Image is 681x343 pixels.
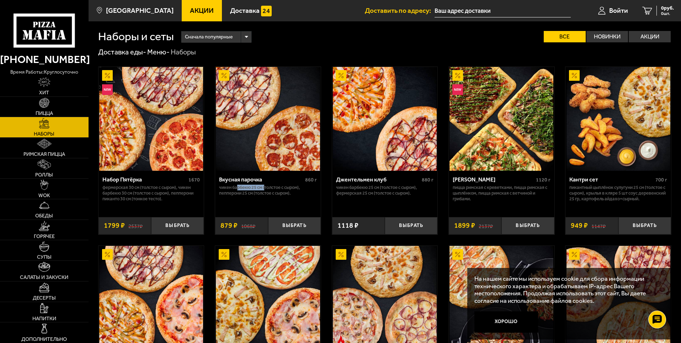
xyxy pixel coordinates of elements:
span: Дополнительно [21,337,67,342]
img: Вкусная парочка [216,67,320,171]
img: Акционный [102,249,113,260]
span: Супы [37,254,52,259]
span: Десерты [33,295,56,300]
img: Кантри сет [566,67,670,171]
img: Акционный [569,249,580,260]
a: АкционныйВкусная парочка [215,67,321,171]
a: АкционныйДжентельмен клуб [332,67,438,171]
span: 880 г [422,177,433,183]
img: Новинка [452,84,463,95]
div: [PERSON_NAME] [453,176,534,183]
span: 700 г [655,177,667,183]
img: Набор Пятёрка [99,67,203,171]
img: Акционный [336,249,346,260]
img: Акционный [452,249,463,260]
span: 879 ₽ [220,222,238,229]
span: Доставить по адресу: [365,7,435,14]
p: Чикен Барбекю 25 см (толстое с сыром), Фермерская 25 см (толстое с сыром). [336,185,434,196]
button: Выбрать [501,217,554,234]
p: Пицца Римская с креветками, Пицца Римская с цыплёнком, Пицца Римская с ветчиной и грибами. [453,185,550,202]
a: Доставка еды- [98,48,146,56]
img: 15daf4d41897b9f0e9f617042186c801.svg [261,6,272,16]
button: Выбрать [618,217,671,234]
p: Фермерская 30 см (толстое с сыром), Чикен Барбекю 30 см (толстое с сыром), Пепперони Пиканто 30 с... [102,185,200,202]
button: Выбрать [268,217,321,234]
span: 1670 [188,177,200,183]
span: 860 г [305,177,317,183]
a: АкционныйНовинкаНабор Пятёрка [99,67,204,171]
span: [GEOGRAPHIC_DATA] [106,7,174,14]
span: 1799 ₽ [104,222,125,229]
div: Джентельмен клуб [336,176,420,183]
label: Все [544,31,586,42]
span: Роллы [35,172,53,177]
p: На нашем сайте мы используем cookie для сбора информации технического характера и обрабатываем IP... [474,275,660,305]
span: 0 руб. [661,6,674,11]
span: Салаты и закуски [20,275,68,280]
img: Джентельмен клуб [333,67,437,171]
span: 1899 ₽ [454,222,475,229]
span: WOK [38,193,50,198]
p: Чикен Барбекю 25 см (толстое с сыром), Пепперони 25 см (толстое с сыром). [219,185,317,196]
span: 949 ₽ [571,222,588,229]
span: Пицца [36,111,53,116]
img: Акционный [336,70,346,81]
img: Акционный [452,70,463,81]
h1: Наборы и сеты [98,31,174,42]
span: Римская пицца [23,152,65,157]
span: Напитки [32,316,56,321]
div: Наборы [171,48,196,57]
label: Новинки [586,31,628,42]
s: 1147 ₽ [591,222,606,229]
s: 2137 ₽ [479,222,493,229]
div: Вкусная парочка [219,176,303,183]
span: 0 шт. [661,11,674,16]
span: Наборы [34,131,54,136]
a: АкционныйНовинкаМама Миа [449,67,554,171]
img: Мама Миа [449,67,553,171]
div: Набор Пятёрка [102,176,187,183]
img: Новинка [102,84,113,95]
label: Акции [629,31,671,42]
span: Акции [190,7,214,14]
input: Ваш адрес доставки [435,4,571,17]
img: Акционный [219,249,229,260]
img: Акционный [219,70,229,81]
span: Обеды [35,213,53,218]
span: 1118 ₽ [337,222,358,229]
a: Меню- [147,48,170,56]
button: Выбрать [385,217,437,234]
span: Сначала популярные [185,30,233,44]
s: 1068 ₽ [241,222,255,229]
a: АкционныйКантри сет [565,67,671,171]
s: 2537 ₽ [128,222,143,229]
span: Войти [609,7,628,14]
img: Акционный [569,70,580,81]
button: Хорошо [474,311,538,333]
span: Доставка [230,7,260,14]
span: Хит [39,90,49,95]
button: Выбрать [151,217,204,234]
div: Кантри сет [569,176,654,183]
p: Пикантный цыплёнок сулугуни 25 см (толстое с сыром), крылья в кляре 5 шт соус деревенский 25 гр, ... [569,185,667,202]
span: 1120 г [536,177,550,183]
span: Горячее [34,234,55,239]
img: Акционный [102,70,113,81]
